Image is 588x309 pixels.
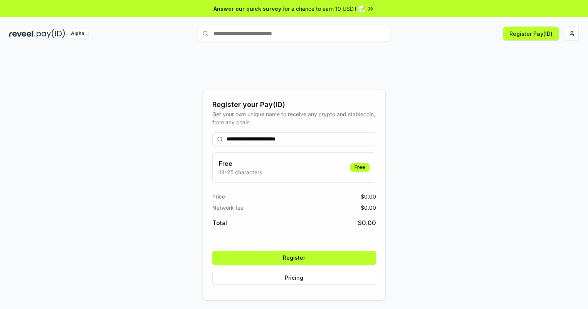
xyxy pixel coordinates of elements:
[212,251,376,265] button: Register
[503,27,559,40] button: Register Pay(ID)
[212,271,376,285] button: Pricing
[283,5,365,13] span: for a chance to earn 10 USDT 📝
[212,204,244,212] span: Network fee
[361,204,376,212] span: $ 0.00
[37,29,65,38] img: pay_id
[67,29,88,38] div: Alpha
[361,192,376,200] span: $ 0.00
[219,159,262,168] h3: Free
[212,218,227,227] span: Total
[212,110,376,126] div: Get your own unique name to receive any crypto and stablecoin, from any chain
[219,168,262,176] p: 13-25 characters
[213,5,281,13] span: Answer our quick survey
[212,192,225,200] span: Price
[358,218,376,227] span: $ 0.00
[212,99,376,110] div: Register your Pay(ID)
[9,29,35,38] img: reveel_dark
[350,163,370,172] div: Free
